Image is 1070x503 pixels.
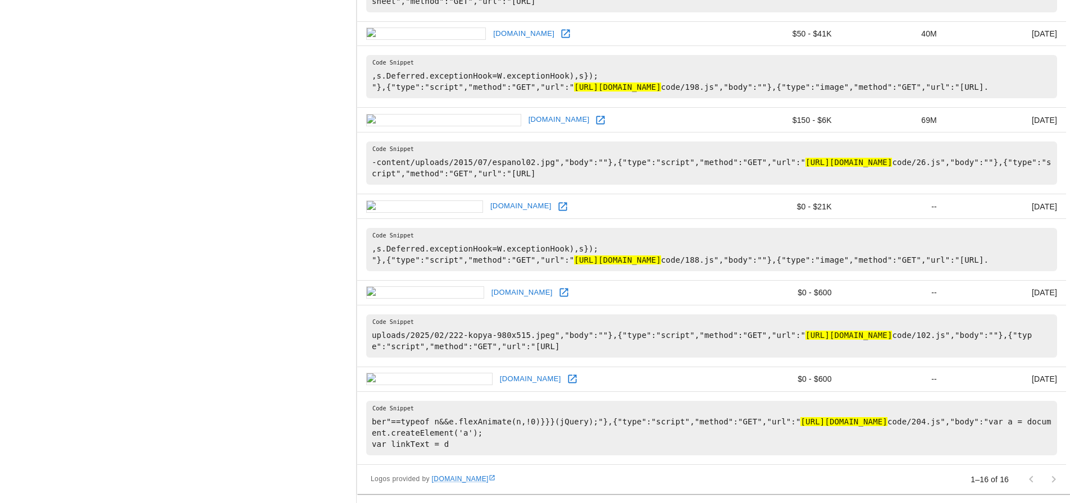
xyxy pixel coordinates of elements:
hl: [URL][DOMAIN_NAME] [805,158,892,167]
a: [DOMAIN_NAME] [497,371,564,388]
a: Open buyergezilir.com in new window [554,198,571,215]
td: $50 - $41K [729,21,841,46]
a: [DOMAIN_NAME] [526,111,593,129]
hl: [URL][DOMAIN_NAME] [800,417,887,426]
td: $0 - $21K [729,194,841,219]
pre: ber"==typeof n&&e.flexAnimate(n,!0)}}}(jQuery);"},{"type":"script","method":"GET","url":" code/20... [366,401,1057,455]
td: $0 - $600 [729,367,841,391]
a: Open ensonnokta.com in new window [556,284,572,301]
a: [DOMAIN_NAME] [489,284,556,301]
p: 1–16 of 16 [971,474,1009,485]
img: ilacrehberiniz.com icon [366,373,493,385]
a: Open ilacrehberiniz.com in new window [564,371,581,387]
img: astickdrivingschool.com icon [366,114,521,126]
td: -- [841,194,946,219]
hl: [URL][DOMAIN_NAME] [574,255,661,264]
hl: [URL][DOMAIN_NAME] [574,83,661,92]
td: $0 - $600 [729,281,841,305]
span: Logos provided by [371,474,495,485]
td: [DATE] [946,281,1066,305]
img: buyergezilir.com icon [366,200,483,213]
td: -- [841,367,946,391]
hl: [URL][DOMAIN_NAME] [805,331,892,340]
td: 40M [841,21,946,46]
a: [DOMAIN_NAME] [432,475,495,483]
a: [DOMAIN_NAME] [488,198,554,215]
td: [DATE] [946,108,1066,132]
pre: ,s.Deferred.exceptionHook=W.exceptionHook),s}); "},{"type":"script","method":"GET","url":" code/1... [366,228,1057,271]
a: [DOMAIN_NAME] [490,25,557,43]
td: [DATE] [946,367,1066,391]
a: Open astickdrivingschool.com in new window [592,112,609,129]
img: bayanhobisi.com icon [366,28,486,40]
img: ensonnokta.com icon [366,286,484,299]
td: [DATE] [946,21,1066,46]
td: $150 - $6K [729,108,841,132]
a: Open bayanhobisi.com in new window [557,25,574,42]
td: [DATE] [946,194,1066,219]
pre: uploads/2025/02/222-kopya-980x515.jpeg","body":""},{"type":"script","method":"GET","url":" code/1... [366,314,1057,358]
pre: -content/uploads/2015/07/espanol02.jpg","body":""},{"type":"script","method":"GET","url":" code/2... [366,141,1057,185]
iframe: Drift Widget Chat Controller [1014,423,1057,466]
td: -- [841,281,946,305]
pre: ,s.Deferred.exceptionHook=W.exceptionHook),s}); "},{"type":"script","method":"GET","url":" code/1... [366,55,1057,98]
td: 69M [841,108,946,132]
